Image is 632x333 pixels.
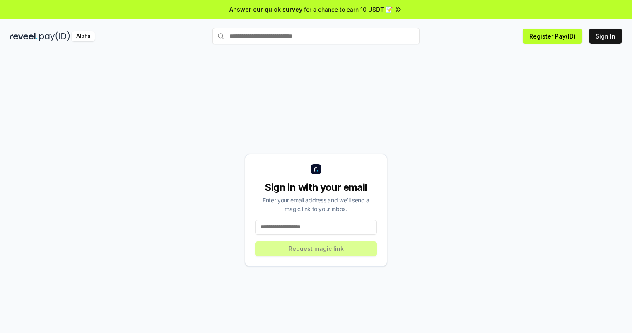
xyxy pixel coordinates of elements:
img: logo_small [311,164,321,174]
div: Enter your email address and we’ll send a magic link to your inbox. [255,196,377,213]
img: pay_id [39,31,70,41]
img: reveel_dark [10,31,38,41]
div: Alpha [72,31,95,41]
span: Answer our quick survey [229,5,302,14]
span: for a chance to earn 10 USDT 📝 [304,5,393,14]
button: Register Pay(ID) [523,29,582,44]
div: Sign in with your email [255,181,377,194]
button: Sign In [589,29,622,44]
